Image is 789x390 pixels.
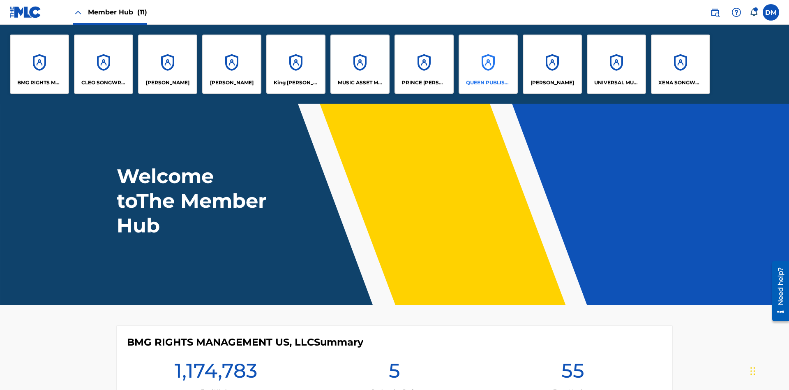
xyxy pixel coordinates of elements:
div: Notifications [750,8,758,16]
p: EYAMA MCSINGER [210,79,254,86]
iframe: Resource Center [766,258,789,325]
a: Public Search [707,4,723,21]
a: AccountsPRINCE [PERSON_NAME] [394,35,454,94]
a: Accounts[PERSON_NAME] [202,35,261,94]
a: AccountsQUEEN PUBLISHA [459,35,518,94]
a: AccountsUNIVERSAL MUSIC PUB GROUP [587,35,646,94]
a: AccountsKing [PERSON_NAME] [266,35,325,94]
p: QUEEN PUBLISHA [466,79,511,86]
span: (11) [137,8,147,16]
p: PRINCE MCTESTERSON [402,79,447,86]
a: Accounts[PERSON_NAME] [523,35,582,94]
div: User Menu [763,4,779,21]
h1: 1,174,783 [175,358,257,388]
p: UNIVERSAL MUSIC PUB GROUP [594,79,639,86]
p: ELVIS COSTELLO [146,79,189,86]
a: Accounts[PERSON_NAME] [138,35,197,94]
a: AccountsBMG RIGHTS MANAGEMENT US, LLC [10,35,69,94]
p: XENA SONGWRITER [658,79,703,86]
h4: BMG RIGHTS MANAGEMENT US, LLC [127,336,363,348]
div: Drag [750,359,755,383]
p: CLEO SONGWRITER [81,79,126,86]
h1: 55 [561,358,584,388]
p: King McTesterson [274,79,318,86]
a: AccountsCLEO SONGWRITER [74,35,133,94]
span: Member Hub [88,7,147,17]
h1: 5 [389,358,400,388]
a: AccountsXENA SONGWRITER [651,35,710,94]
a: AccountsMUSIC ASSET MANAGEMENT (MAM) [330,35,390,94]
img: search [710,7,720,17]
img: MLC Logo [10,6,42,18]
p: MUSIC ASSET MANAGEMENT (MAM) [338,79,383,86]
img: Close [73,7,83,17]
p: RONALD MCTESTERSON [531,79,574,86]
p: BMG RIGHTS MANAGEMENT US, LLC [17,79,62,86]
img: help [731,7,741,17]
h1: Welcome to The Member Hub [117,164,270,238]
div: Help [728,4,745,21]
iframe: Chat Widget [748,351,789,390]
